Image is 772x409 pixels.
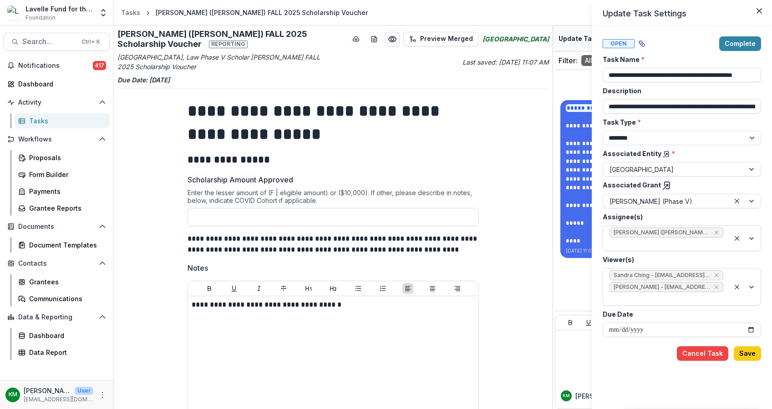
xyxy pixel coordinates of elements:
div: Remove Sandra Ching - sching@lavellefund.org [713,271,720,280]
span: Sandra Ching - [EMAIL_ADDRESS][DOMAIN_NAME] [614,272,710,278]
span: [PERSON_NAME] ([PERSON_NAME][EMAIL_ADDRESS][PERSON_NAME][DOMAIN_NAME]) [614,229,710,236]
span: [PERSON_NAME] - [EMAIL_ADDRESS][DOMAIN_NAME] [614,284,710,290]
button: View dependent tasks [635,36,649,51]
div: Remove Kate Morris - kmorris@lavellefund.org [713,283,720,292]
label: Viewer(s) [603,255,756,264]
label: Associated Grant [603,180,756,190]
div: Clear selected options [731,282,742,293]
button: Save [734,346,761,361]
label: Associated Entity [603,149,756,158]
label: Description [603,86,756,96]
label: Task Type [603,117,756,127]
button: Close [752,4,767,18]
span: Open [603,39,635,48]
label: Task Name [603,55,756,64]
label: Assignee(s) [603,212,756,222]
div: Remove Gary Thomas (gary.thomas@shu.edu) [713,228,720,237]
div: Clear selected options [731,196,742,207]
button: Complete [719,36,761,51]
label: Due Date [603,309,756,319]
div: Clear selected options [731,233,742,244]
button: Cancel Task [677,346,728,361]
